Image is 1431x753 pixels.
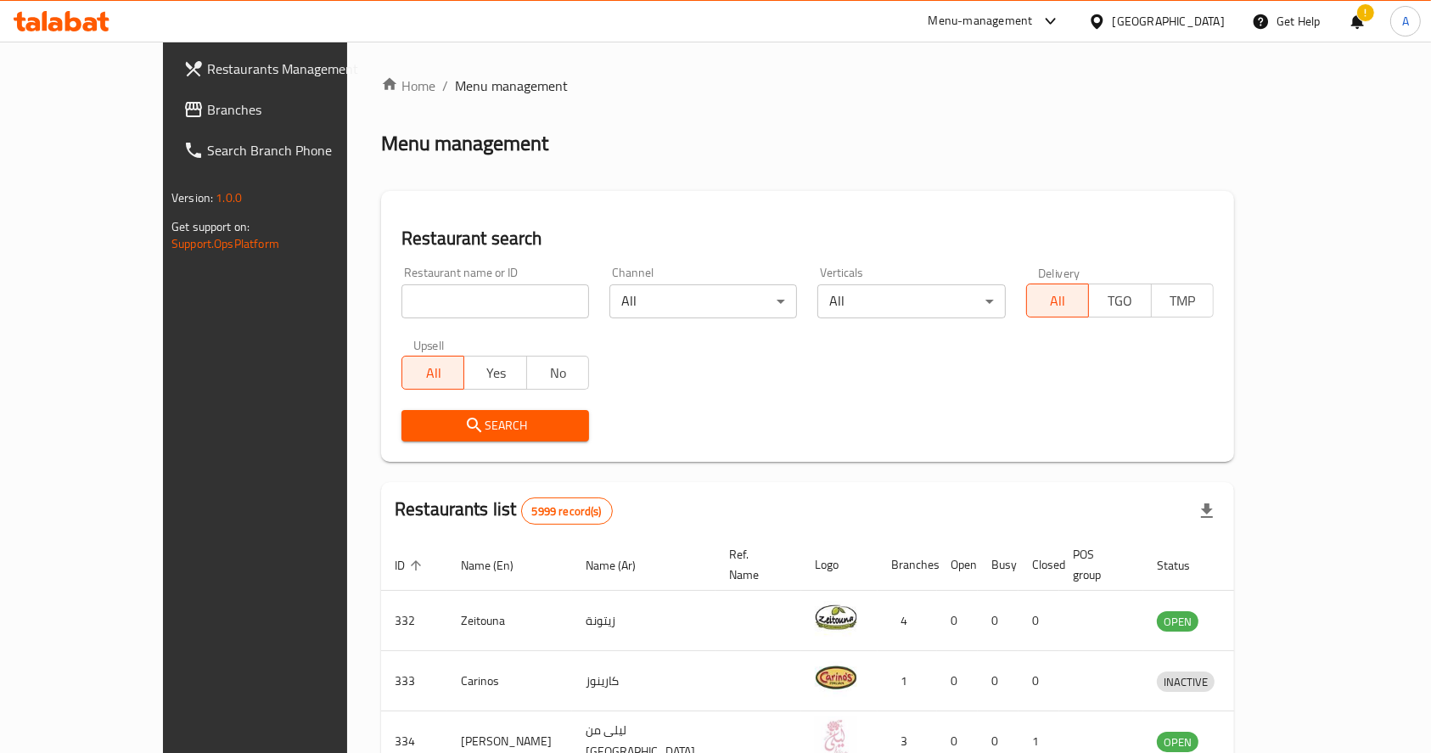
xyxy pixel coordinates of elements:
[1019,651,1059,711] td: 0
[978,651,1019,711] td: 0
[1026,284,1089,317] button: All
[1073,544,1123,585] span: POS group
[1157,672,1215,692] div: INACTIVE
[409,361,457,385] span: All
[171,187,213,209] span: Version:
[1034,289,1082,313] span: All
[461,555,536,576] span: Name (En)
[1151,284,1214,317] button: TMP
[401,284,589,318] input: Search for restaurant name or ID..
[1402,12,1409,31] span: A
[1088,284,1151,317] button: TGO
[447,651,572,711] td: Carinos
[729,544,781,585] span: Ref. Name
[1157,555,1212,576] span: Status
[937,539,978,591] th: Open
[207,59,389,79] span: Restaurants Management
[401,356,464,390] button: All
[170,89,402,130] a: Branches
[878,651,937,711] td: 1
[471,361,519,385] span: Yes
[572,651,715,711] td: كارينوز
[455,76,568,96] span: Menu management
[878,591,937,651] td: 4
[815,596,857,638] img: Zeitouna
[170,48,402,89] a: Restaurants Management
[1159,289,1207,313] span: TMP
[207,99,389,120] span: Branches
[878,539,937,591] th: Branches
[1157,611,1198,632] div: OPEN
[401,410,589,441] button: Search
[415,415,575,436] span: Search
[381,76,1234,96] nav: breadcrumb
[801,539,878,591] th: Logo
[1038,267,1080,278] label: Delivery
[1096,289,1144,313] span: TGO
[521,497,613,525] div: Total records count
[171,233,279,255] a: Support.OpsPlatform
[1019,591,1059,651] td: 0
[609,284,797,318] div: All
[395,555,427,576] span: ID
[207,140,389,160] span: Search Branch Phone
[216,187,242,209] span: 1.0.0
[447,591,572,651] td: Zeitouna
[978,539,1019,591] th: Busy
[401,226,1214,251] h2: Restaurant search
[1157,672,1215,692] span: INACTIVE
[442,76,448,96] li: /
[1187,491,1227,531] div: Export file
[526,356,589,390] button: No
[572,591,715,651] td: زيتونة
[937,591,978,651] td: 0
[978,591,1019,651] td: 0
[381,651,447,711] td: 333
[463,356,526,390] button: Yes
[395,497,613,525] h2: Restaurants list
[586,555,658,576] span: Name (Ar)
[170,130,402,171] a: Search Branch Phone
[522,503,612,520] span: 5999 record(s)
[1157,733,1198,752] span: OPEN
[937,651,978,711] td: 0
[815,656,857,699] img: Carinos
[1019,539,1059,591] th: Closed
[1113,12,1225,31] div: [GEOGRAPHIC_DATA]
[381,130,548,157] h2: Menu management
[381,591,447,651] td: 332
[413,339,445,351] label: Upsell
[534,361,582,385] span: No
[817,284,1005,318] div: All
[171,216,250,238] span: Get support on:
[929,11,1033,31] div: Menu-management
[381,76,435,96] a: Home
[1157,612,1198,632] span: OPEN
